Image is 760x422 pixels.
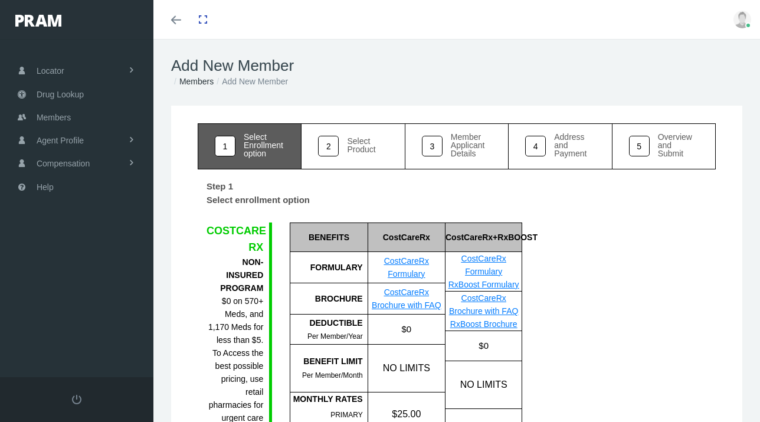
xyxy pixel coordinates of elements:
div: $0 [368,315,445,344]
div: MONTHLY RATES [290,392,362,405]
a: CostCareRx Brochure with FAQ [372,287,441,310]
div: 2 [318,136,339,156]
div: COSTCARE RX [207,223,263,256]
h1: Add New Member [171,57,742,75]
div: Select Enrollment option [244,133,284,158]
div: DEDUCTIBLE [290,316,362,329]
div: Member Applicant Details [451,133,492,158]
span: Per Member/Year [307,332,363,341]
div: Overview and Submit [658,133,699,158]
b: NON-INSURED PROGRAM [220,257,263,293]
div: BROCHURE [290,283,367,315]
a: CostCareRx Brochure with FAQ [449,293,519,316]
div: 3 [422,136,443,156]
div: Select Product [347,137,388,153]
a: CostCareRx Formulary [384,256,429,279]
span: Compensation [37,152,90,175]
label: Step 1 [198,175,242,194]
div: CostCareRx+RxBOOST [445,223,522,252]
div: FORMULARY [290,252,367,283]
div: Address and Payment [554,133,595,158]
div: $25.00 [368,407,445,421]
div: 1 [215,136,235,156]
span: PRIMARY [330,411,362,419]
img: PRAM_20_x_78.png [15,15,61,27]
div: NO LIMITS [368,345,445,392]
span: Locator [37,60,64,82]
a: CostCareRx Formulary [461,254,506,276]
label: Select enrollment option [198,193,319,211]
div: BENEFIT LIMIT [290,355,362,368]
div: BENEFITS [290,223,367,252]
div: CostCareRx [368,223,445,252]
a: RxBoost Brochure [450,319,517,329]
div: 4 [525,136,546,156]
div: NO LIMITS [445,361,522,408]
div: 5 [629,136,650,156]
div: $0 [445,331,522,361]
li: Add New Member [214,75,288,88]
a: RxBoost Formulary [448,280,519,289]
span: Members [37,106,71,129]
span: Per Member/Month [302,371,363,380]
span: Agent Profile [37,129,84,152]
img: user-placeholder.jpg [733,11,751,28]
a: Members [179,77,214,86]
span: Drug Lookup [37,83,84,106]
span: Help [37,176,54,198]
